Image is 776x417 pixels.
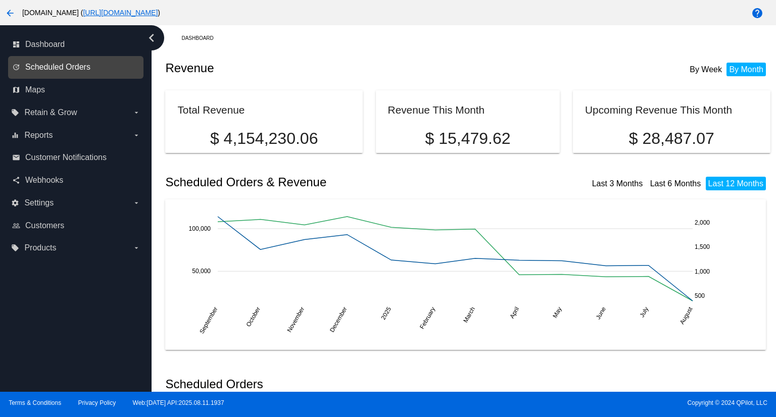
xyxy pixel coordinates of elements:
span: Customer Notifications [25,153,107,162]
text: 2025 [380,305,393,321]
i: local_offer [11,109,19,117]
i: settings [11,199,19,207]
a: update Scheduled Orders [12,59,140,75]
text: 2,000 [695,219,710,226]
li: By Week [687,63,724,76]
text: April [509,305,521,320]
text: 1,500 [695,243,710,250]
i: chevron_left [143,30,160,46]
a: email Customer Notifications [12,149,140,166]
a: Last 3 Months [592,179,643,188]
span: Settings [24,198,54,207]
i: people_outline [12,222,20,230]
a: Last 6 Months [650,179,701,188]
span: Scheduled Orders [25,63,90,72]
text: September [199,305,219,335]
span: Customers [25,221,64,230]
text: August [678,305,694,326]
h2: Revenue [165,61,468,75]
text: February [418,305,437,330]
a: people_outline Customers [12,218,140,234]
i: map [12,86,20,94]
text: December [328,305,349,333]
text: 50,000 [192,268,211,275]
h2: Total Revenue [177,104,245,116]
i: arrow_drop_down [132,109,140,117]
p: $ 28,487.07 [585,129,758,148]
a: share Webhooks [12,172,140,188]
a: Terms & Conditions [9,399,61,406]
span: Webhooks [25,176,63,185]
h2: Revenue This Month [388,104,485,116]
span: Maps [25,85,45,94]
text: November [286,305,306,333]
i: email [12,153,20,162]
i: update [12,63,20,71]
span: [DOMAIN_NAME] ( ) [22,9,160,17]
i: equalizer [11,131,19,139]
text: July [639,305,650,318]
i: arrow_drop_down [132,244,140,252]
text: June [595,305,607,321]
a: map Maps [12,82,140,98]
span: Dashboard [25,40,65,49]
text: May [552,305,563,319]
i: local_offer [11,244,19,252]
span: Reports [24,131,53,140]
text: 100,000 [189,225,211,232]
text: 1,000 [695,268,710,275]
mat-icon: arrow_back [4,7,16,19]
mat-icon: help [751,7,763,19]
li: By Month [726,63,766,76]
a: Last 12 Months [708,179,763,188]
p: $ 15,479.62 [388,129,548,148]
i: arrow_drop_down [132,199,140,207]
a: Web:[DATE] API:2025.08.11.1937 [133,399,224,406]
span: Retain & Grow [24,108,77,117]
a: [URL][DOMAIN_NAME] [83,9,158,17]
i: share [12,176,20,184]
text: March [462,305,477,324]
h2: Upcoming Revenue This Month [585,104,732,116]
p: $ 4,154,230.06 [177,129,350,148]
span: Copyright © 2024 QPilot, LLC [397,399,767,406]
text: October [245,305,262,328]
a: Dashboard [181,30,222,46]
h2: Scheduled Orders [165,377,468,391]
text: 500 [695,292,705,299]
h2: Scheduled Orders & Revenue [165,175,468,189]
i: dashboard [12,40,20,48]
a: Privacy Policy [78,399,116,406]
i: arrow_drop_down [132,131,140,139]
span: Products [24,243,56,252]
a: dashboard Dashboard [12,36,140,53]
